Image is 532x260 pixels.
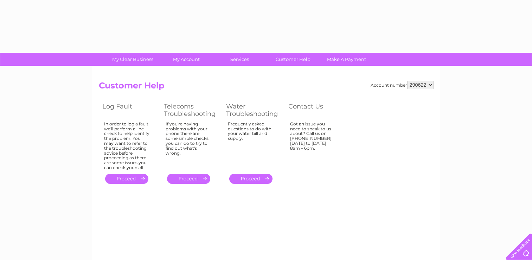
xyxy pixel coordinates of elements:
div: Account number [371,81,434,89]
div: Frequently asked questions to do with your water bill and supply. [228,122,274,167]
a: . [167,174,210,184]
a: My Clear Business [104,53,162,66]
th: Telecoms Troubleshooting [160,101,223,119]
a: Services [211,53,269,66]
th: Water Troubleshooting [223,101,285,119]
h2: Customer Help [99,81,434,94]
th: Log Fault [99,101,160,119]
div: Got an issue you need to speak to us about? Call us on [PHONE_NUMBER] [DATE] to [DATE] 8am – 6pm. [290,122,336,167]
div: In order to log a fault we'll perform a line check to help identify the problem. You may want to ... [104,122,150,170]
a: My Account [157,53,215,66]
a: Customer Help [264,53,322,66]
a: . [229,174,273,184]
div: If you're having problems with your phone there are some simple checks you can do to try to find ... [166,122,212,167]
th: Contact Us [285,101,346,119]
a: . [105,174,148,184]
a: Make A Payment [318,53,376,66]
